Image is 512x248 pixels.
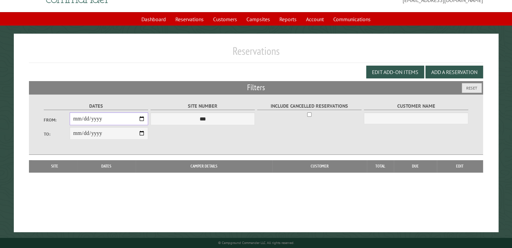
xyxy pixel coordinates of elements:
[150,102,255,110] label: Site Number
[44,131,70,137] label: To:
[77,160,136,172] th: Dates
[209,13,241,26] a: Customers
[462,83,482,93] button: Reset
[171,13,208,26] a: Reservations
[367,160,394,172] th: Total
[437,160,483,172] th: Edit
[329,13,375,26] a: Communications
[425,66,483,78] button: Add a Reservation
[257,102,362,110] label: Include Cancelled Reservations
[137,13,170,26] a: Dashboard
[32,160,77,172] th: Site
[364,102,469,110] label: Customer Name
[29,81,483,94] h2: Filters
[272,160,367,172] th: Customer
[44,102,148,110] label: Dates
[218,241,294,245] small: © Campground Commander LLC. All rights reserved.
[44,117,70,123] label: From:
[302,13,328,26] a: Account
[366,66,424,78] button: Edit Add-on Items
[394,160,437,172] th: Due
[29,44,483,63] h1: Reservations
[136,160,272,172] th: Camper Details
[242,13,274,26] a: Campsites
[275,13,301,26] a: Reports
